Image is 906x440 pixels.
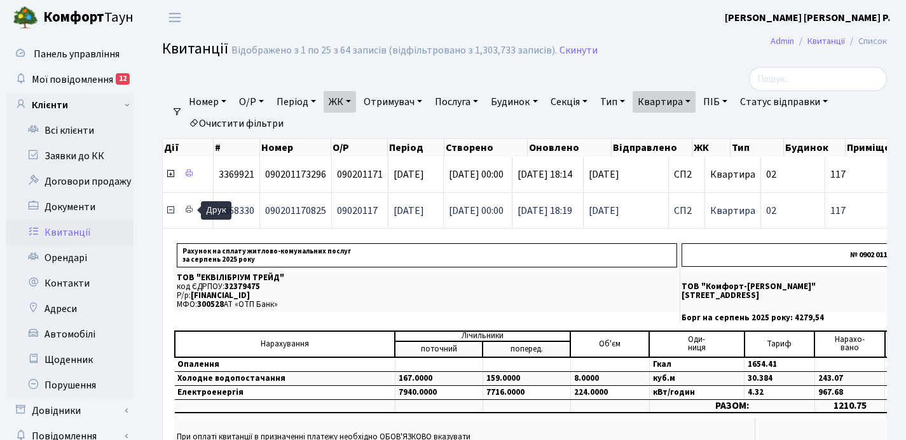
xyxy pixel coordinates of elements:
a: Панель управління [6,41,134,67]
a: Тип [595,91,630,113]
td: поточний [395,341,483,357]
a: Всі клієнти [6,118,134,143]
td: Оди- ниця [649,331,744,357]
span: 090201173296 [265,167,326,181]
a: Квартира [633,91,696,113]
th: ЖК [692,139,730,157]
a: Отримувач [359,91,427,113]
span: 32379475 [224,281,260,292]
span: Квартира [710,204,755,218]
th: Будинок [784,139,845,157]
span: Таун [43,7,134,29]
span: [DATE] [589,169,663,180]
th: Дії [163,139,214,157]
span: 02 [766,204,776,218]
a: Номер [184,91,231,113]
td: Тариф [745,331,815,357]
a: Статус відправки [735,91,833,113]
p: код ЄДРПОУ: [177,283,677,291]
a: Адреси [6,296,134,322]
th: Створено [444,139,528,157]
span: Квитанції [162,38,228,60]
a: Очистити фільтри [184,113,289,134]
p: ТОВ "ЕКВІЛІБРІУМ ТРЕЙД" [177,274,677,282]
td: Опалення [175,357,395,372]
a: Будинок [486,91,542,113]
a: О/Р [234,91,269,113]
th: Тип [731,139,784,157]
th: Відправлено [612,139,693,157]
img: logo.png [13,5,38,31]
p: Р/р: [177,292,677,300]
td: Об'єм [570,331,649,357]
span: [DATE] 00:00 [449,204,504,218]
span: [FINANCIAL_ID] [191,290,250,301]
td: 167.0000 [395,371,483,385]
a: Послуга [430,91,483,113]
a: Документи [6,194,134,220]
p: МФО: АТ «ОТП Банк» [177,301,677,309]
td: Електроенергія [175,385,395,399]
span: 090201170825 [265,204,326,218]
span: СП2 [674,206,699,216]
a: Щоденник [6,347,134,373]
a: ПІБ [698,91,732,113]
td: 243.07 [814,371,885,385]
span: [DATE] 00:00 [449,167,504,181]
div: Відображено з 1 по 25 з 64 записів (відфільтровано з 1,303,733 записів). [231,45,557,57]
th: Оновлено [528,139,612,157]
td: 967.68 [814,385,885,399]
span: 3369921 [219,167,254,181]
span: 117 [830,169,902,180]
b: [PERSON_NAME] [PERSON_NAME] Р. [725,11,891,25]
a: Контакти [6,271,134,296]
span: 09020117 [337,204,378,218]
span: [DATE] [394,167,424,181]
a: Автомобілі [6,322,134,347]
td: 1210.75 [814,399,885,413]
span: 02 [766,167,776,181]
th: Період [388,139,444,157]
th: # [214,139,260,157]
span: [DATE] [589,206,663,216]
td: 7940.0000 [395,385,483,399]
span: [DATE] 18:14 [518,167,572,181]
a: Клієнти [6,92,134,118]
a: Порушення [6,373,134,398]
a: Період [271,91,321,113]
span: 090201171 [337,167,383,181]
button: Переключити навігацію [159,7,191,28]
td: куб.м [649,371,744,385]
td: 8.0000 [570,371,649,385]
a: Квитанції [807,34,845,48]
span: [DATE] [394,204,424,218]
td: поперед. [483,341,570,357]
a: Секція [546,91,593,113]
div: Друк [201,201,231,220]
span: [DATE] 18:19 [518,204,572,218]
a: Admin [771,34,794,48]
td: Нарахо- вано [814,331,885,357]
span: 3368330 [219,204,254,218]
td: Гкал [649,357,744,372]
th: Номер [260,139,331,157]
nav: breadcrumb [752,28,906,55]
a: Заявки до КК [6,143,134,169]
p: Рахунок на сплату житлово-комунальних послуг за серпень 2025 року [177,243,677,267]
a: Довідники [6,398,134,423]
td: 224.0000 [570,385,649,399]
a: Орендарі [6,245,134,271]
b: Комфорт [43,7,104,27]
span: СП2 [674,169,699,180]
li: Список [845,34,887,48]
span: Панель управління [34,47,120,61]
td: Нарахування [175,331,395,357]
td: 7716.0000 [483,385,570,399]
span: Мої повідомлення [32,73,113,87]
td: 159.0000 [483,371,570,385]
div: 12 [116,73,130,85]
a: [PERSON_NAME] [PERSON_NAME] Р. [725,10,891,25]
span: Квартира [710,167,755,181]
a: Скинути [559,45,598,57]
td: Холодне водопостачання [175,371,395,385]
